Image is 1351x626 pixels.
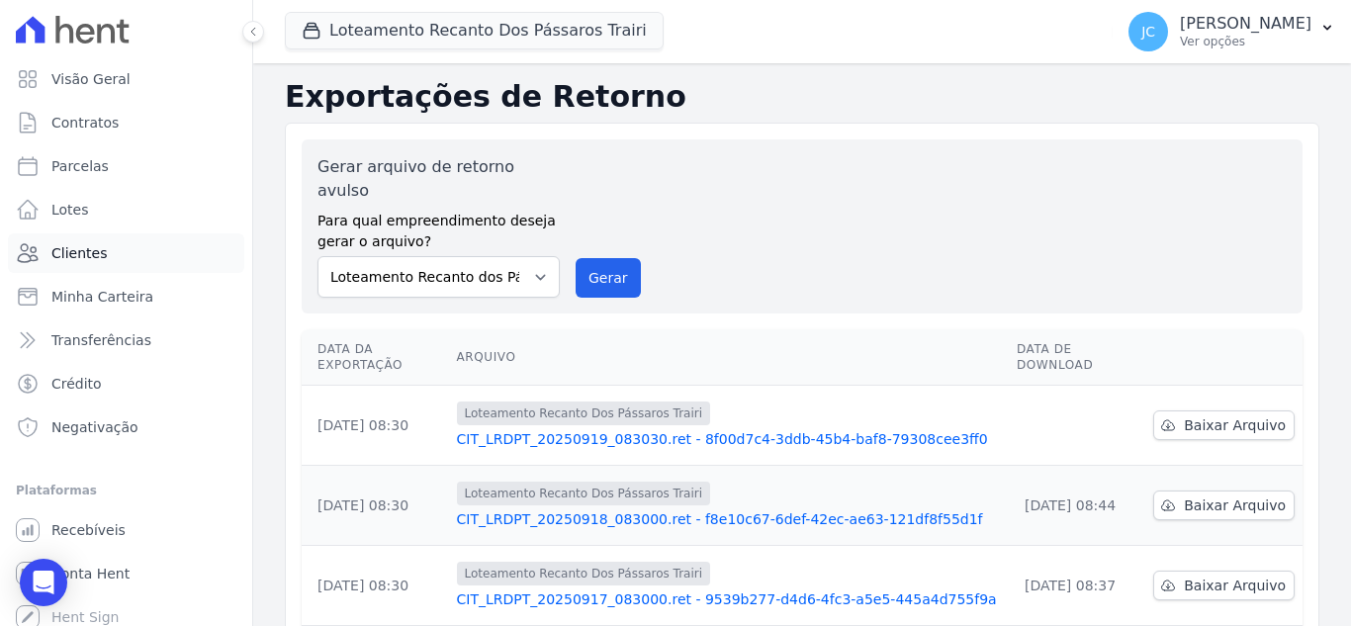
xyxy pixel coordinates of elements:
span: Baixar Arquivo [1184,576,1286,595]
a: Contratos [8,103,244,142]
span: Minha Carteira [51,287,153,307]
a: Visão Geral [8,59,244,99]
span: Clientes [51,243,107,263]
a: Lotes [8,190,244,229]
span: Loteamento Recanto Dos Pássaros Trairi [457,402,711,425]
span: Negativação [51,417,138,437]
span: Loteamento Recanto Dos Pássaros Trairi [457,562,711,585]
span: JC [1141,25,1155,39]
td: [DATE] 08:30 [302,466,449,546]
label: Gerar arquivo de retorno avulso [317,155,560,203]
th: Data da Exportação [302,329,449,386]
div: Open Intercom Messenger [20,559,67,606]
th: Data de Download [1009,329,1145,386]
span: Parcelas [51,156,109,176]
button: JC [PERSON_NAME] Ver opções [1113,4,1351,59]
span: Recebíveis [51,520,126,540]
td: [DATE] 08:44 [1009,466,1145,546]
span: Transferências [51,330,151,350]
a: CIT_LRDPT_20250918_083000.ret - f8e10c67-6def-42ec-ae63-121df8f55d1f [457,509,1001,529]
td: [DATE] 08:30 [302,546,449,626]
td: [DATE] 08:30 [302,386,449,466]
span: Contratos [51,113,119,133]
div: Plataformas [16,479,236,502]
p: Ver opções [1180,34,1311,49]
a: Conta Hent [8,554,244,593]
span: Crédito [51,374,102,394]
span: Loteamento Recanto Dos Pássaros Trairi [457,482,711,505]
a: Baixar Arquivo [1153,571,1295,600]
span: Conta Hent [51,564,130,583]
h2: Exportações de Retorno [285,79,1319,115]
a: Crédito [8,364,244,403]
a: Baixar Arquivo [1153,491,1295,520]
span: Baixar Arquivo [1184,415,1286,435]
a: Transferências [8,320,244,360]
th: Arquivo [449,329,1009,386]
span: Baixar Arquivo [1184,495,1286,515]
a: Parcelas [8,146,244,186]
button: Gerar [576,258,641,298]
a: Negativação [8,407,244,447]
button: Loteamento Recanto Dos Pássaros Trairi [285,12,664,49]
a: Recebíveis [8,510,244,550]
a: Minha Carteira [8,277,244,316]
label: Para qual empreendimento deseja gerar o arquivo? [317,203,560,252]
p: [PERSON_NAME] [1180,14,1311,34]
td: [DATE] 08:37 [1009,546,1145,626]
a: Baixar Arquivo [1153,410,1295,440]
a: Clientes [8,233,244,273]
a: CIT_LRDPT_20250919_083030.ret - 8f00d7c4-3ddb-45b4-baf8-79308cee3ff0 [457,429,1001,449]
span: Lotes [51,200,89,220]
a: CIT_LRDPT_20250917_083000.ret - 9539b277-d4d6-4fc3-a5e5-445a4d755f9a [457,589,1001,609]
span: Visão Geral [51,69,131,89]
